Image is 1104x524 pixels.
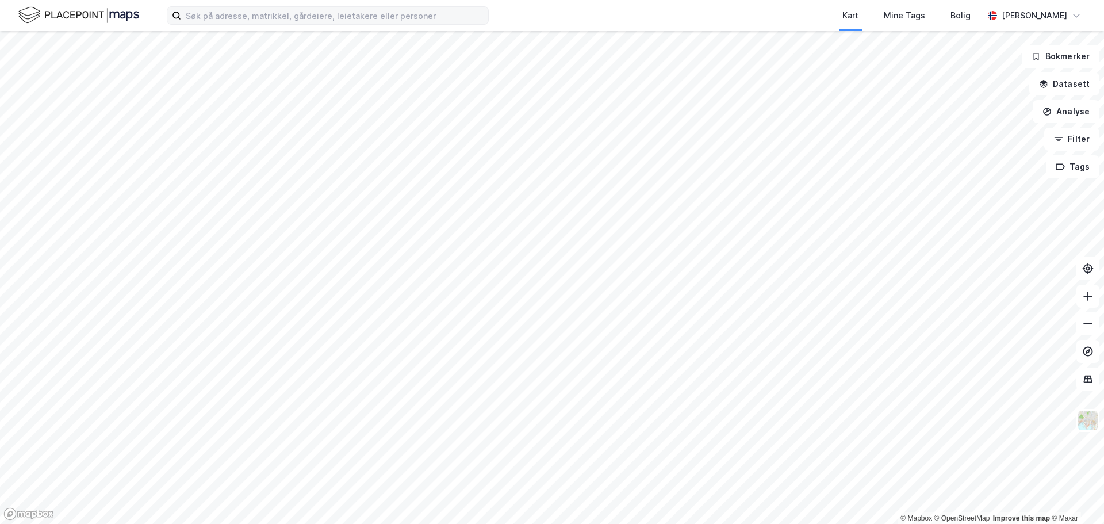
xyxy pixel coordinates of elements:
div: [PERSON_NAME] [1002,9,1067,22]
div: Mine Tags [884,9,925,22]
button: Bokmerker [1022,45,1099,68]
div: Kontrollprogram for chat [1046,469,1104,524]
a: Mapbox [900,514,932,522]
input: Søk på adresse, matrikkel, gårdeiere, leietakere eller personer [181,7,488,24]
button: Analyse [1033,100,1099,123]
div: Kart [842,9,858,22]
iframe: Chat Widget [1046,469,1104,524]
button: Tags [1046,155,1099,178]
a: Improve this map [993,514,1050,522]
button: Filter [1044,128,1099,151]
div: Bolig [950,9,971,22]
a: OpenStreetMap [934,514,990,522]
a: Mapbox homepage [3,507,54,521]
button: Datasett [1029,72,1099,95]
img: Z [1077,410,1099,431]
img: logo.f888ab2527a4732fd821a326f86c7f29.svg [18,5,139,25]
